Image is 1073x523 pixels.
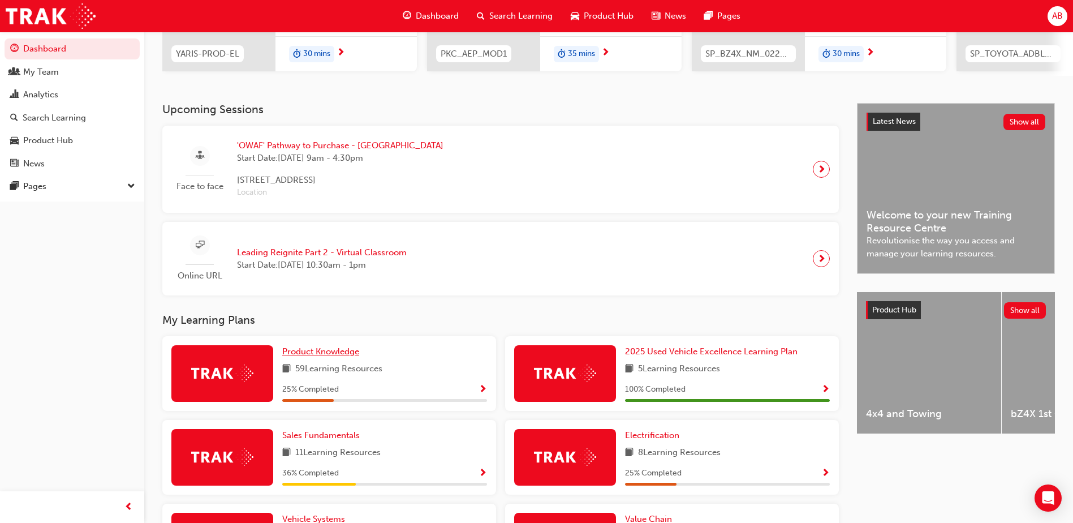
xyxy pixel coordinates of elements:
span: next-icon [337,48,345,58]
span: 11 Learning Resources [295,446,381,460]
span: Show Progress [821,385,830,395]
span: next-icon [817,161,826,177]
img: Trak [534,448,596,466]
button: Show Progress [479,383,487,397]
button: Pages [5,176,140,197]
span: 4x4 and Towing [866,408,992,421]
span: duration-icon [822,47,830,62]
div: Product Hub [23,134,73,147]
button: Show all [1003,114,1046,130]
h3: Upcoming Sessions [162,103,839,116]
span: Revolutionise the way you access and manage your learning resources. [867,234,1045,260]
a: guage-iconDashboard [394,5,468,28]
span: duration-icon [293,47,301,62]
span: guage-icon [403,9,411,23]
span: next-icon [601,48,610,58]
span: Pages [717,10,740,23]
a: Product Hub [5,130,140,151]
a: Search Learning [5,108,140,128]
a: My Team [5,62,140,83]
span: 25 % Completed [282,383,339,396]
span: Show Progress [821,469,830,479]
a: Analytics [5,84,140,105]
div: Analytics [23,88,58,101]
span: Product Hub [584,10,634,23]
span: Sales Fundamentals [282,430,360,440]
span: book-icon [625,362,634,376]
img: Trak [191,448,253,466]
span: 100 % Completed [625,383,686,396]
a: Electrification [625,429,684,442]
span: people-icon [10,67,19,78]
span: Search Learning [489,10,553,23]
span: Leading Reignite Part 2 - Virtual Classroom [237,246,407,259]
a: news-iconNews [643,5,695,28]
button: AB [1048,6,1067,26]
span: chart-icon [10,90,19,100]
span: Location [237,186,443,199]
a: 2025 Used Vehicle Excellence Learning Plan [625,345,802,358]
a: News [5,153,140,174]
button: Show Progress [821,383,830,397]
span: book-icon [282,362,291,376]
a: Latest NewsShow allWelcome to your new Training Resource CentreRevolutionise the way you access a... [857,103,1055,274]
span: 30 mins [833,48,860,61]
img: Trak [534,365,596,382]
span: 30 mins [303,48,330,61]
span: guage-icon [10,44,19,54]
span: car-icon [571,9,579,23]
a: 4x4 and Towing [857,292,1001,434]
span: [STREET_ADDRESS] [237,174,443,187]
span: AB [1052,10,1063,23]
a: Dashboard [5,38,140,59]
a: car-iconProduct Hub [562,5,643,28]
span: pages-icon [10,182,19,192]
span: 8 Learning Resources [638,446,721,460]
span: Latest News [873,117,916,126]
span: Product Knowledge [282,346,359,357]
span: next-icon [866,48,874,58]
span: search-icon [477,9,485,23]
span: prev-icon [124,500,133,515]
button: Show Progress [479,466,487,481]
div: My Team [23,66,59,79]
span: sessionType_ONLINE_URL-icon [196,238,204,252]
span: 25 % Completed [625,467,682,480]
a: Product HubShow all [866,301,1046,319]
span: 59 Learning Resources [295,362,382,376]
a: Online URLLeading Reignite Part 2 - Virtual ClassroomStart Date:[DATE] 10:30am - 1pm [171,231,830,287]
span: YARIS-PROD-EL [176,48,239,61]
span: next-icon [817,251,826,267]
span: 5 Learning Resources [638,362,720,376]
a: Product Knowledge [282,345,364,358]
span: car-icon [10,136,19,146]
span: down-icon [127,179,135,194]
span: PKC_AEP_MOD1 [441,48,507,61]
span: Show Progress [479,385,487,395]
span: SP_TOYOTA_ADBLUE_EL_0824 [970,48,1056,61]
span: news-icon [652,9,660,23]
button: DashboardMy TeamAnalyticsSearch LearningProduct HubNews [5,36,140,176]
div: News [23,157,45,170]
span: 'OWAF' Pathway to Purchase - [GEOGRAPHIC_DATA] [237,139,443,152]
span: Product Hub [872,305,916,315]
span: News [665,10,686,23]
span: 35 mins [568,48,595,61]
div: Pages [23,180,46,193]
h3: My Learning Plans [162,314,839,327]
span: Dashboard [416,10,459,23]
span: Electrification [625,430,679,440]
span: book-icon [282,446,291,460]
a: Face to face'OWAF' Pathway to Purchase - [GEOGRAPHIC_DATA]Start Date:[DATE] 9am - 4:30pm[STREET_A... [171,135,830,204]
a: Latest NewsShow all [867,113,1045,131]
span: Show Progress [479,469,487,479]
img: Trak [6,3,96,29]
span: Face to face [171,180,228,193]
span: Start Date: [DATE] 9am - 4:30pm [237,152,443,165]
span: search-icon [10,113,18,123]
span: news-icon [10,159,19,169]
span: pages-icon [704,9,713,23]
span: Start Date: [DATE] 10:30am - 1pm [237,259,407,272]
